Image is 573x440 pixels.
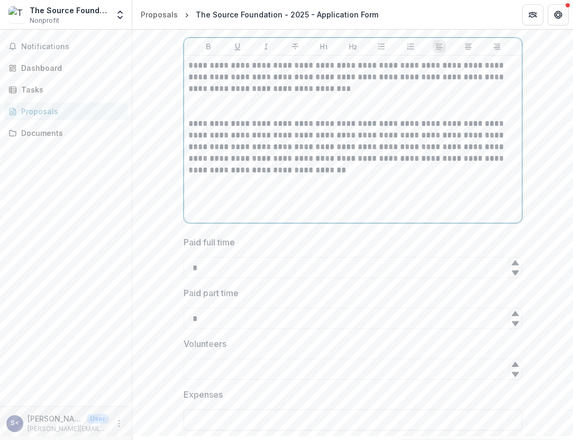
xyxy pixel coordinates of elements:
div: Proposals [141,9,178,20]
a: Dashboard [4,59,128,77]
img: The Source Foundation [8,6,25,23]
div: Proposals [21,106,119,117]
button: Align Right [490,40,503,53]
div: Tasks [21,84,119,95]
a: Tasks [4,81,128,98]
button: Heading 2 [347,40,359,53]
p: Expenses [184,388,223,401]
p: [PERSON_NAME][EMAIL_ADDRESS][PERSON_NAME][DOMAIN_NAME] [28,424,108,434]
div: Documents [21,127,119,139]
a: Documents [4,124,128,142]
p: [PERSON_NAME] <[PERSON_NAME][EMAIL_ADDRESS][PERSON_NAME][DOMAIN_NAME]> [28,413,83,424]
p: Volunteers [184,337,226,350]
button: Align Left [433,40,445,53]
span: Notifications [21,42,123,51]
a: Proposals [137,7,182,22]
button: Notifications [4,38,128,55]
button: Strike [289,40,302,53]
button: Open entity switcher [113,4,128,25]
button: More [113,417,125,430]
div: The Source Foundation - 2025 - Application Form [196,9,378,20]
button: Get Help [548,4,569,25]
button: Bullet List [375,40,388,53]
button: Heading 1 [317,40,330,53]
button: Underline [231,40,244,53]
button: Align Center [462,40,475,53]
button: Partners [522,4,543,25]
nav: breadcrumb [137,7,383,22]
div: S. Maddex <shelley.maddex@gmail.com> [11,420,19,427]
a: Proposals [4,103,128,120]
span: Nonprofit [30,16,59,25]
button: Bold [202,40,215,53]
button: Italicize [260,40,272,53]
p: User [87,414,108,424]
p: Paid part time [184,287,239,299]
div: Dashboard [21,62,119,74]
p: Paid full time [184,236,235,249]
div: The Source Foundation [30,5,108,16]
button: Ordered List [404,40,417,53]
